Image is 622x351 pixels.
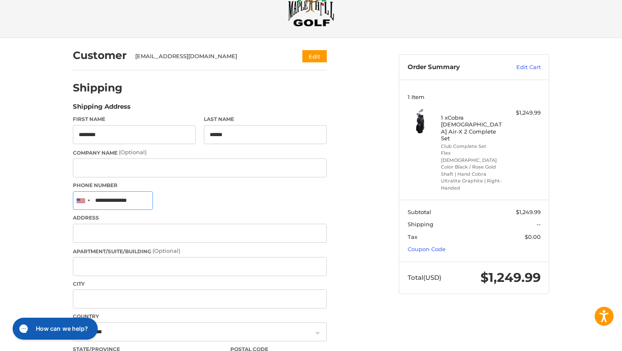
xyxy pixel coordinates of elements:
[441,143,505,150] li: Club Complete Set
[73,148,327,157] label: Company Name
[537,221,541,228] span: --
[516,209,541,215] span: $1,249.99
[135,52,286,61] div: [EMAIL_ADDRESS][DOMAIN_NAME]
[302,50,327,62] button: Edit
[73,192,93,210] div: United States: +1
[481,270,541,285] span: $1,249.99
[152,247,180,254] small: (Optional)
[408,94,541,100] h3: 1 Item
[119,149,147,155] small: (Optional)
[73,313,327,320] label: Country
[441,114,505,142] h4: 1 x Cobra [DEMOGRAPHIC_DATA] Air-X 2 Complete Set
[441,163,505,171] li: Color Black / Rose Gold
[441,171,505,192] li: Shaft | Hand Cobra Ultralite Graphite | Right-Handed
[204,115,327,123] label: Last Name
[73,214,327,222] label: Address
[498,63,541,72] a: Edit Cart
[441,150,505,163] li: Flex [DEMOGRAPHIC_DATA]
[73,247,327,255] label: Apartment/Suite/Building
[408,273,441,281] span: Total (USD)
[525,233,541,240] span: $0.00
[408,246,446,252] a: Coupon Code
[507,109,541,117] div: $1,249.99
[8,315,100,343] iframe: Gorgias live chat messenger
[73,81,123,94] h2: Shipping
[408,233,417,240] span: Tax
[73,49,127,62] h2: Customer
[73,115,196,123] label: First Name
[73,182,327,189] label: Phone Number
[73,102,131,115] legend: Shipping Address
[408,209,431,215] span: Subtotal
[73,280,327,288] label: City
[408,221,433,228] span: Shipping
[408,63,498,72] h3: Order Summary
